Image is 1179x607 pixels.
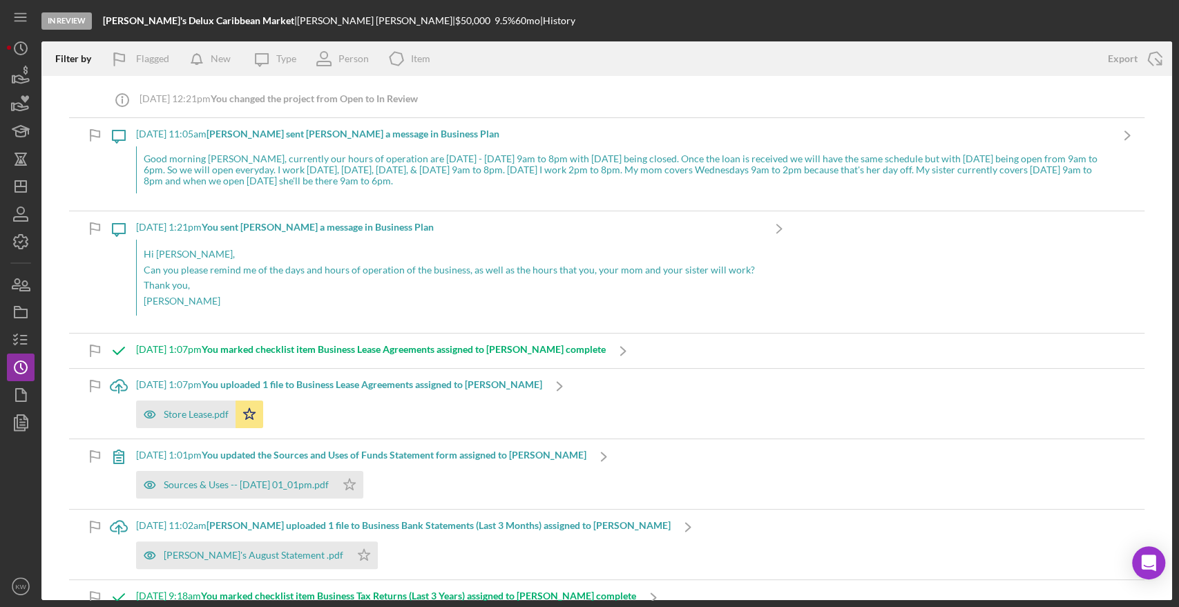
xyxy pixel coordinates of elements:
button: KW [7,572,35,600]
button: Sources & Uses -- [DATE] 01_01pm.pdf [136,471,363,499]
div: [DATE] 1:01pm [136,450,586,461]
div: [PERSON_NAME]'s August Statement .pdf [164,550,343,561]
button: Export [1094,45,1172,73]
b: You uploaded 1 file to Business Lease Agreements assigned to [PERSON_NAME] [202,378,542,390]
div: Export [1108,45,1138,73]
p: [PERSON_NAME] [144,293,755,309]
div: Store Lease.pdf [164,409,229,420]
button: [PERSON_NAME]'s August Statement .pdf [136,541,378,569]
div: 9.5 % [495,15,515,26]
div: [DATE] 1:07pm [136,344,606,355]
div: [DATE] 9:18am [136,590,636,601]
div: | [103,15,297,26]
b: You marked checklist item Business Tax Returns (Last 3 Years) assigned to [PERSON_NAME] complete [201,590,636,601]
a: [DATE] 11:05am[PERSON_NAME] sent [PERSON_NAME] a message in Business PlanGood morning [PERSON_NAM... [102,118,1144,211]
p: Hi [PERSON_NAME], [144,247,755,262]
div: [DATE] 12:21pm [140,93,418,104]
div: Good morning [PERSON_NAME], currently our hours of operation are [DATE] - [DATE] 9am to 8pm with ... [136,146,1110,193]
div: Filter by [55,53,102,64]
p: Thank you, [144,278,755,293]
div: Person [338,53,369,64]
div: Flagged [136,45,169,73]
span: $50,000 [455,15,490,26]
b: [PERSON_NAME]'s Delux Caribbean Market [103,15,294,26]
div: [PERSON_NAME] [PERSON_NAME] | [297,15,455,26]
text: KW [15,583,26,590]
a: [DATE] 11:02am[PERSON_NAME] uploaded 1 file to Business Bank Statements (Last 3 Months) assigned ... [102,510,705,579]
div: Item [411,53,430,64]
a: [DATE] 1:01pmYou updated the Sources and Uses of Funds Statement form assigned to [PERSON_NAME]So... [102,439,621,509]
b: [PERSON_NAME] uploaded 1 file to Business Bank Statements (Last 3 Months) assigned to [PERSON_NAME] [207,519,671,531]
div: Open Intercom Messenger [1132,546,1165,579]
button: Flagged [102,45,183,73]
div: New [211,45,231,73]
a: [DATE] 1:21pmYou sent [PERSON_NAME] a message in Business PlanHi [PERSON_NAME],Can you please rem... [102,211,796,333]
button: Store Lease.pdf [136,401,263,428]
div: Type [276,53,296,64]
b: You updated the Sources and Uses of Funds Statement form assigned to [PERSON_NAME] [202,449,586,461]
a: [DATE] 1:07pmYou uploaded 1 file to Business Lease Agreements assigned to [PERSON_NAME]Store Leas... [102,369,577,439]
b: You changed the project from Open to In Review [211,93,418,104]
div: [DATE] 1:21pm [136,222,762,233]
div: [DATE] 11:02am [136,520,671,531]
b: [PERSON_NAME] sent [PERSON_NAME] a message in Business Plan [207,128,499,139]
div: [DATE] 1:07pm [136,379,542,390]
div: Sources & Uses -- [DATE] 01_01pm.pdf [164,479,329,490]
div: In Review [41,12,92,30]
button: New [183,45,245,73]
div: [DATE] 11:05am [136,128,1110,139]
b: You marked checklist item Business Lease Agreements assigned to [PERSON_NAME] complete [202,343,606,355]
div: 60 mo [515,15,540,26]
div: | History [540,15,575,26]
a: [DATE] 1:07pmYou marked checklist item Business Lease Agreements assigned to [PERSON_NAME] complete [102,334,640,368]
b: You sent [PERSON_NAME] a message in Business Plan [202,221,434,233]
p: Can you please remind me of the days and hours of operation of the business, as well as the hours... [144,262,755,278]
